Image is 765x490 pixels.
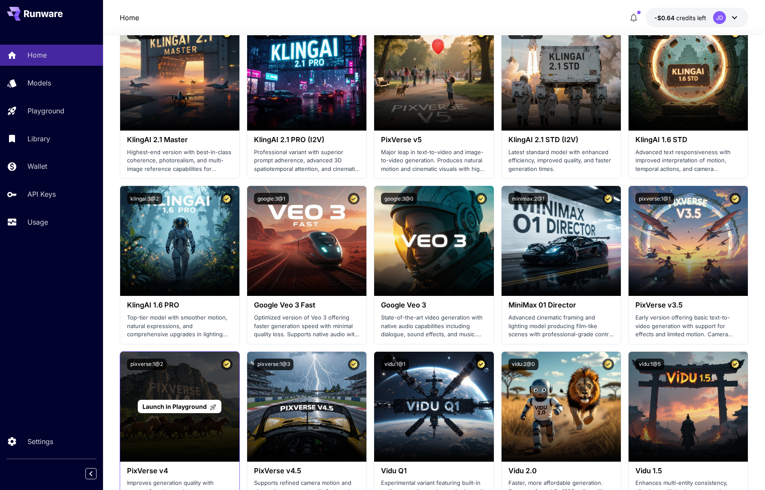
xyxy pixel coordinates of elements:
h3: KlingAI 2.1 PRO (I2V) [254,136,360,144]
button: minimax:2@1 [508,193,548,204]
button: Certified Model – Vetted for best performance and includes a commercial license. [221,359,233,370]
p: Usage [27,217,48,227]
button: google:3@0 [381,193,417,204]
p: Professional variant with superior prompt adherence, advanced 3D spatiotemporal attention, and ci... [254,148,360,173]
p: Optimized version of Veo 3 offering faster generation speed with minimal quality loss. Supports n... [254,313,360,339]
p: Wallet [27,161,47,171]
p: Advanced cinematic framing and lighting model producing film-like scenes with professional-grade ... [508,313,614,339]
img: alt [374,186,493,296]
img: alt [629,21,748,131]
button: -$0.63757JD [646,8,748,27]
button: vidu:1@1 [381,359,409,370]
img: alt [629,352,748,462]
p: Settings [27,436,53,447]
button: Certified Model – Vetted for best performance and includes a commercial license. [348,193,360,204]
button: pixverse:1@1 [635,193,674,204]
button: Certified Model – Vetted for best performance and includes a commercial license. [729,193,741,204]
div: Collapse sidebar [92,466,103,481]
p: State-of-the-art video generation with native audio capabilities including dialogue, sound effect... [381,313,487,339]
span: credits left [676,14,706,21]
img: alt [247,352,366,462]
button: vidu:1@5 [635,359,664,370]
p: Early version offering basic text-to-video generation with support for effects and limited motion... [635,313,741,339]
img: alt [502,21,621,131]
button: Certified Model – Vetted for best performance and includes a commercial license. [475,193,487,204]
button: Collapse sidebar [85,468,97,479]
p: Library [27,134,50,144]
p: API Keys [27,189,56,199]
div: -$0.63757 [654,13,706,22]
button: klingai:3@2 [127,193,162,204]
button: Certified Model – Vetted for best performance and includes a commercial license. [602,193,614,204]
h3: MiniMax 01 Director [508,301,614,309]
img: alt [120,186,239,296]
button: Certified Model – Vetted for best performance and includes a commercial license. [475,359,487,370]
img: alt [247,21,366,131]
img: alt [374,352,493,462]
h3: KlingAI 2.1 Master [127,136,233,144]
span: Launch in Playground [142,403,207,410]
p: Latest standard model with enhanced efficiency, improved quality, and faster generation times. [508,148,614,173]
h3: KlingAI 1.6 STD [635,136,741,144]
h3: PixVerse v5 [381,136,487,144]
h3: KlingAI 2.1 STD (I2V) [508,136,614,144]
img: alt [374,21,493,131]
button: Certified Model – Vetted for best performance and includes a commercial license. [221,193,233,204]
button: pixverse:1@2 [127,359,166,370]
h3: Google Veo 3 Fast [254,301,360,309]
h3: Vidu Q1 [381,467,487,475]
h3: PixVerse v3.5 [635,301,741,309]
p: Highest-end version with best-in-class coherence, photorealism, and multi-image reference capabil... [127,148,233,173]
span: -$0.64 [654,14,676,21]
button: Certified Model – Vetted for best performance and includes a commercial license. [729,359,741,370]
img: alt [502,352,621,462]
h3: KlingAI 1.6 PRO [127,301,233,309]
button: Certified Model – Vetted for best performance and includes a commercial license. [602,359,614,370]
a: Home [120,12,139,23]
h3: Vidu 1.5 [635,467,741,475]
h3: PixVerse v4.5 [254,467,360,475]
img: alt [629,186,748,296]
h3: PixVerse v4 [127,467,233,475]
p: Advanced text responsiveness with improved interpretation of motion, temporal actions, and camera... [635,148,741,173]
img: alt [120,21,239,131]
img: alt [247,186,366,296]
p: Home [27,50,47,60]
div: JD [713,11,726,24]
nav: breadcrumb [120,12,139,23]
a: Launch in Playground [138,400,221,413]
button: vidu:2@0 [508,359,538,370]
p: Models [27,78,51,88]
p: Major leap in text-to-video and image-to-video generation. Produces natural motion and cinematic ... [381,148,487,173]
button: Certified Model – Vetted for best performance and includes a commercial license. [348,359,360,370]
h3: Vidu 2.0 [508,467,614,475]
button: pixverse:1@3 [254,359,293,370]
p: Playground [27,106,64,116]
button: google:3@1 [254,193,289,204]
img: alt [502,186,621,296]
p: Top-tier model with smoother motion, natural expressions, and comprehensive upgrades in lighting ... [127,313,233,339]
h3: Google Veo 3 [381,301,487,309]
